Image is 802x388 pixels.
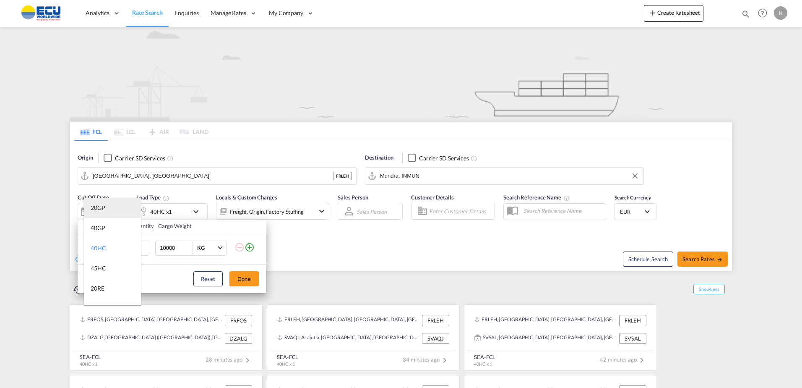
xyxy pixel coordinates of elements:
div: 40GP [91,224,105,232]
div: 20GP [91,204,105,212]
div: 40RE [91,304,104,313]
div: 45HC [91,264,106,273]
div: 40HC [91,244,106,252]
div: 20RE [91,284,104,293]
